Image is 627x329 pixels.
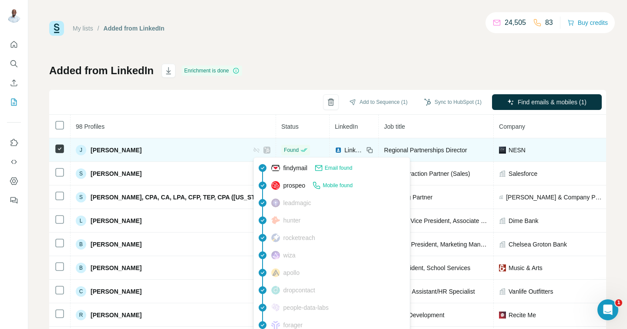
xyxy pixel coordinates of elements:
[76,286,86,297] div: C
[91,287,142,296] span: [PERSON_NAME]
[418,96,488,109] button: Sync to HubSpot (1)
[7,154,21,170] button: Use Surfe API
[76,145,86,155] div: J
[91,264,142,272] span: [PERSON_NAME]
[283,251,296,260] span: wiza
[615,299,622,306] span: 1
[384,264,470,271] span: Vice President, School Services
[98,24,99,33] li: /
[76,192,86,202] div: S
[509,264,543,272] span: Music & Arts
[73,25,93,32] a: My lists
[271,199,280,207] img: provider leadmagic logo
[509,240,567,249] span: Chelsea Groton Bank
[7,94,21,110] button: My lists
[283,216,301,225] span: hunter
[384,241,493,248] span: First Vice President, Marketing Manager
[7,37,21,52] button: Quick start
[323,182,353,189] span: Mobile found
[49,21,64,36] img: Surfe Logo
[271,181,280,190] img: provider prospeo logo
[182,65,242,76] div: Enrichment is done
[344,146,364,154] span: LinkedIn
[545,17,553,28] p: 83
[7,135,21,151] button: Use Surfe on LinkedIn
[283,286,315,295] span: dropcontact
[7,9,21,23] img: Avatar
[271,268,280,277] img: provider apollo logo
[281,123,299,130] span: Status
[76,310,86,320] div: R
[76,123,104,130] span: 98 Profiles
[7,56,21,72] button: Search
[271,233,280,242] img: provider rocketreach logo
[271,251,280,260] img: provider wiza logo
[509,311,536,319] span: Recite Me
[91,193,270,202] span: [PERSON_NAME], CPA, CA, LPA, CFP, TEP, CPA ([US_STATE])
[505,17,526,28] p: 24,505
[325,164,352,172] span: Email found
[506,193,603,202] span: [PERSON_NAME] & Company Professional Corporation
[91,169,142,178] span: [PERSON_NAME]
[271,303,280,311] img: provider people-data-labs logo
[384,170,470,177] span: Talent Attraction Partner (Sales)
[271,164,280,172] img: provider findymail logo
[499,312,506,319] img: company-logo
[384,217,590,224] span: Assistant Vice President, Associate Director of Marketing & Communications
[283,303,329,312] span: people-data-labs
[283,164,307,172] span: findymail
[284,146,299,154] span: Found
[499,264,506,271] img: company-logo
[49,64,154,78] h1: Added from LinkedIn
[384,312,445,319] span: Head Of Development
[384,123,405,130] span: Job title
[283,181,306,190] span: prospeo
[283,233,315,242] span: rocketreach
[283,199,311,207] span: leadmagic
[567,17,608,29] button: Buy credits
[91,216,142,225] span: [PERSON_NAME]
[76,239,86,250] div: B
[7,75,21,91] button: Enrich CSV
[271,286,280,295] img: provider dropcontact logo
[499,147,506,154] img: company-logo
[509,146,526,154] span: NESN
[384,288,475,295] span: Executive Assistant/HR Specialist
[7,173,21,189] button: Dashboard
[335,123,358,130] span: LinkedIn
[509,216,538,225] span: Dime Bank
[76,216,86,226] div: L
[335,147,342,154] img: LinkedIn logo
[283,268,300,277] span: apollo
[509,169,537,178] span: Salesforce
[76,168,86,179] div: S
[91,146,142,154] span: [PERSON_NAME]
[76,263,86,273] div: B
[518,98,587,106] span: Find emails & mobiles (1)
[499,123,525,130] span: Company
[104,24,165,33] div: Added from LinkedIn
[343,96,414,109] button: Add to Sequence (1)
[509,287,553,296] span: Vanlife Outfitters
[7,192,21,208] button: Feedback
[91,240,142,249] span: [PERSON_NAME]
[271,216,280,224] img: provider hunter logo
[384,147,467,154] span: Regional Partnerships Director
[91,311,142,319] span: [PERSON_NAME]
[492,94,602,110] button: Find emails & mobiles (1)
[597,299,618,320] iframe: Intercom live chat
